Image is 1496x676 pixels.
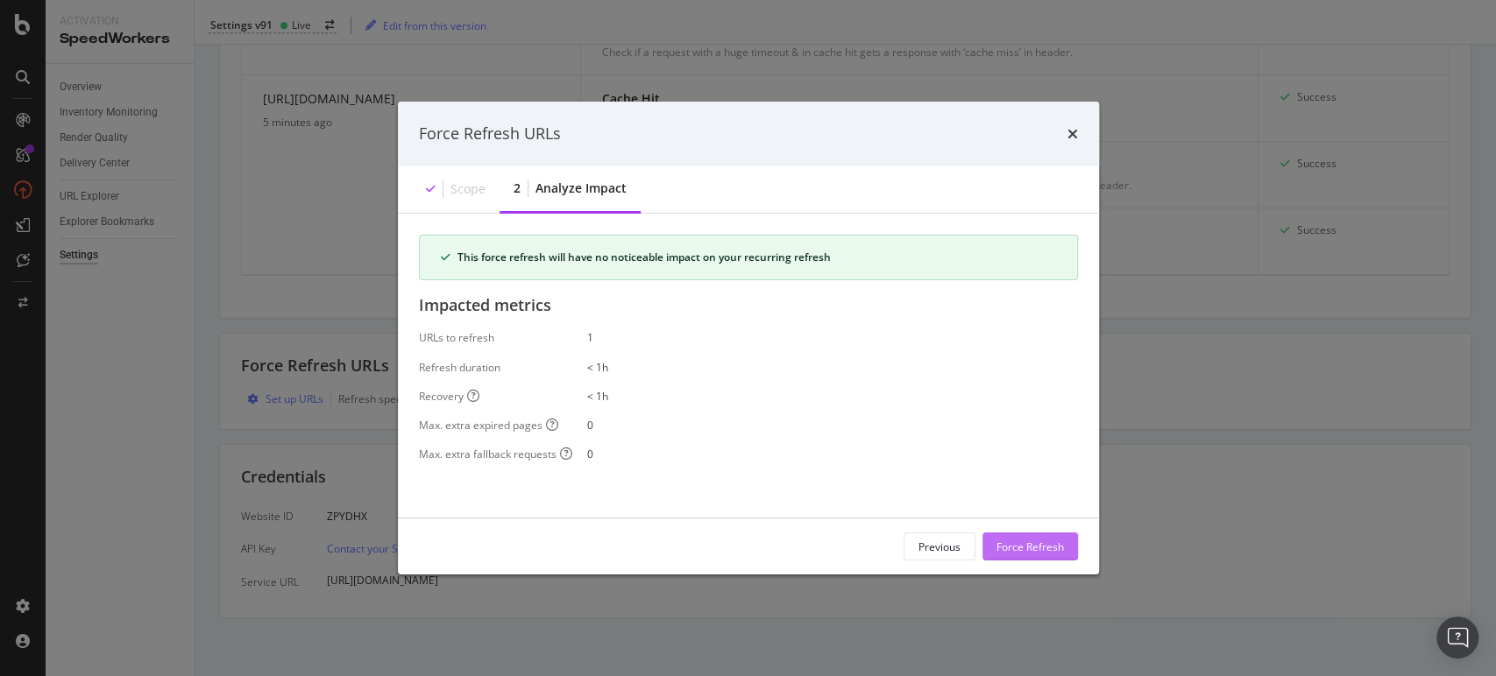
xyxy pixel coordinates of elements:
[1436,616,1478,658] div: Open Intercom Messenger
[419,123,561,145] div: Force Refresh URLs
[419,235,1078,280] div: success banner
[398,102,1099,574] div: modal
[587,418,1078,433] div: 0
[419,447,572,461] div: Max. extra fallback requests
[419,330,559,345] div: URLs to refresh
[535,180,627,197] div: Analyze Impact
[996,539,1064,553] div: Force Refresh
[419,389,479,404] div: Recovery
[904,532,975,560] button: Previous
[1067,123,1078,145] div: times
[587,389,1078,404] div: < 1h
[419,418,558,433] div: Max. extra expired pages
[587,447,1078,461] div: 0
[457,250,1056,265] div: This force refresh will have no noticeable impact on your recurring refresh
[419,359,559,374] div: Refresh duration
[982,532,1078,560] button: Force Refresh
[587,330,1078,345] div: 1
[450,180,486,198] div: Scope
[514,180,521,197] div: 2
[587,359,1078,374] div: < 1h
[918,539,961,553] div: Previous
[419,294,1078,317] div: Impacted metrics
